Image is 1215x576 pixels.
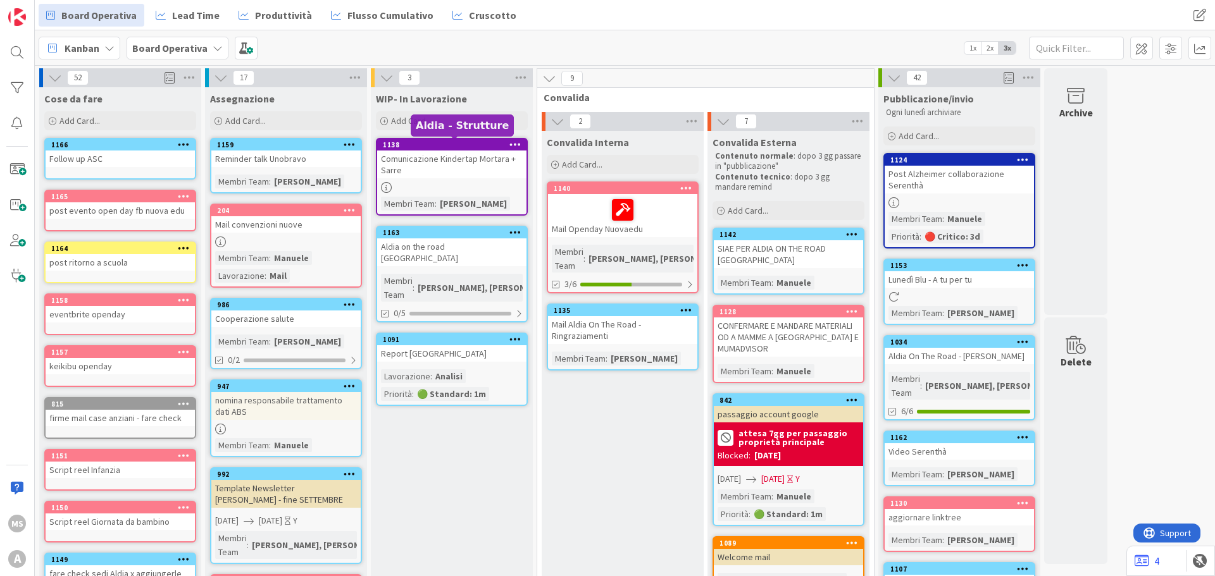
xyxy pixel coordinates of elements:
a: Flusso Cumulativo [323,4,441,27]
span: Kanban [65,40,99,56]
a: 4 [1135,553,1159,568]
div: Membri Team [552,352,606,365]
span: Convalida [544,91,858,104]
strong: Contenuto tecnico [715,171,790,182]
div: 1091Report [GEOGRAPHIC_DATA] [377,334,526,362]
div: Manuele [271,251,312,265]
span: Add Card... [225,115,266,126]
div: Archive [1059,105,1093,120]
div: Follow up ASC [46,150,195,167]
div: post ritorno a scuola [46,254,195,271]
b: Board Operativa [132,42,208,54]
span: Add Card... [728,205,768,216]
div: eventbrite openday [46,306,195,322]
div: 1158eventbrite openday [46,295,195,322]
div: 1153 [885,260,1034,271]
div: 1107 [885,563,1034,575]
div: 1142 [720,230,863,239]
div: 986Cooperazione salute [211,299,361,327]
div: Lavorazione [215,269,265,283]
span: : [435,197,437,211]
div: 1138 [383,140,526,149]
div: 1107 [890,565,1034,573]
div: 992Template Newsletter [PERSON_NAME] - fine SETTEMBRE [211,469,361,508]
div: Aldia on the road [GEOGRAPHIC_DATA] [377,238,526,266]
div: 1166 [51,140,195,149]
div: SIAE PER ALDIA ON THE ROAD [GEOGRAPHIC_DATA] [714,240,863,268]
span: [DATE] [761,472,785,486]
div: 992 [217,470,361,479]
div: firme mail case anziani - fare check [46,410,195,426]
div: Blocked: [718,449,751,462]
div: Mail [266,269,290,283]
div: [PERSON_NAME] [437,197,510,211]
div: 815 [51,400,195,408]
span: : [269,334,271,348]
span: [DATE] [259,514,282,527]
span: : [771,276,773,290]
div: 1159 [217,140,361,149]
div: passaggio account google [714,406,863,422]
div: 1150 [51,503,195,512]
div: Mail convenzioni nuove [211,216,361,233]
span: : [269,251,271,265]
span: Convalida Interna [547,136,629,149]
div: 1163 [377,227,526,238]
div: 204 [211,205,361,216]
div: 1138 [377,139,526,150]
p: Ogni lunedì archiviare [886,107,1033,118]
div: Membri Team [215,175,269,188]
span: [DATE] [215,514,239,527]
a: 1166Follow up ASC [44,138,196,180]
div: MS [8,515,26,532]
div: 1151 [46,450,195,462]
div: Reminder talk Unobravo [211,150,361,167]
a: Cruscotto [445,4,524,27]
a: Board Operativa [39,4,144,27]
div: Membri Team [215,251,269,265]
div: [PERSON_NAME], [PERSON_NAME] [414,281,559,295]
a: 1164post ritorno a scuola [44,242,196,283]
div: 1158 [51,296,195,305]
div: 1149 [51,555,195,564]
span: Convalida Esterna [713,136,797,149]
span: : [919,230,921,243]
div: [PERSON_NAME], [PERSON_NAME] [922,379,1067,393]
span: Assegnazione [210,92,275,105]
div: aggiornare linktree [885,509,1034,525]
div: 1140 [554,184,697,193]
div: 🔴 Critico: 3d [921,230,983,243]
div: 1162 [885,432,1034,443]
div: 1164post ritorno a scuola [46,243,195,271]
div: Y [293,514,297,527]
div: [PERSON_NAME] [271,175,344,188]
div: 1153 [890,261,1034,270]
div: Membri Team [381,197,435,211]
a: 1142SIAE PER ALDIA ON THE ROAD [GEOGRAPHIC_DATA]Membri Team:Manuele [713,228,864,295]
div: Priorità [888,230,919,243]
div: Comunicazione Kindertap Mortara + Sarre [377,150,526,178]
div: Cooperazione salute [211,310,361,327]
div: Membri Team [215,438,269,452]
span: : [942,533,944,547]
div: Membri Team [215,334,269,348]
span: Produttività [255,8,312,23]
span: Support [27,2,58,17]
span: : [942,306,944,320]
span: : [265,269,266,283]
div: 815 [46,398,195,410]
div: Lavorazione [381,369,430,383]
div: 204 [217,206,361,215]
div: Membri Team [552,245,583,273]
div: 1158 [46,295,195,306]
div: Manuele [271,438,312,452]
div: [PERSON_NAME] [944,306,1018,320]
span: 52 [67,70,89,85]
span: : [412,387,414,401]
div: Membri Team [888,212,942,226]
div: CONFERMARE E MANDARE MATERIALI OD A MAMME A [GEOGRAPHIC_DATA] E MUMADVISOR [714,317,863,357]
h5: Aldia - Strutture [416,119,509,132]
span: 0/2 [228,353,240,367]
div: 842passaggio account google [714,395,863,422]
div: 204Mail convenzioni nuove [211,205,361,233]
